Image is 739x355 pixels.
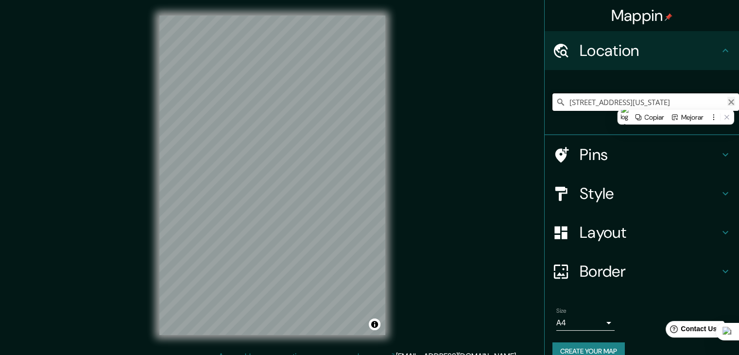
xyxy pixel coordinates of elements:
img: pin-icon.png [665,13,672,21]
div: Location [545,31,739,70]
h4: Border [580,262,720,281]
h4: Mappin [611,6,673,25]
canvas: Map [159,16,385,335]
div: Layout [545,213,739,252]
h4: Style [580,184,720,203]
label: Size [556,307,567,315]
button: Clear [727,97,735,106]
div: A4 [556,315,615,331]
iframe: Help widget launcher [653,317,728,344]
button: Toggle attribution [369,319,380,330]
h4: Location [580,41,720,60]
h4: Pins [580,145,720,164]
input: Pick your city or area [552,93,739,111]
h4: Layout [580,223,720,242]
div: Pins [545,135,739,174]
div: Border [545,252,739,291]
div: Style [545,174,739,213]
